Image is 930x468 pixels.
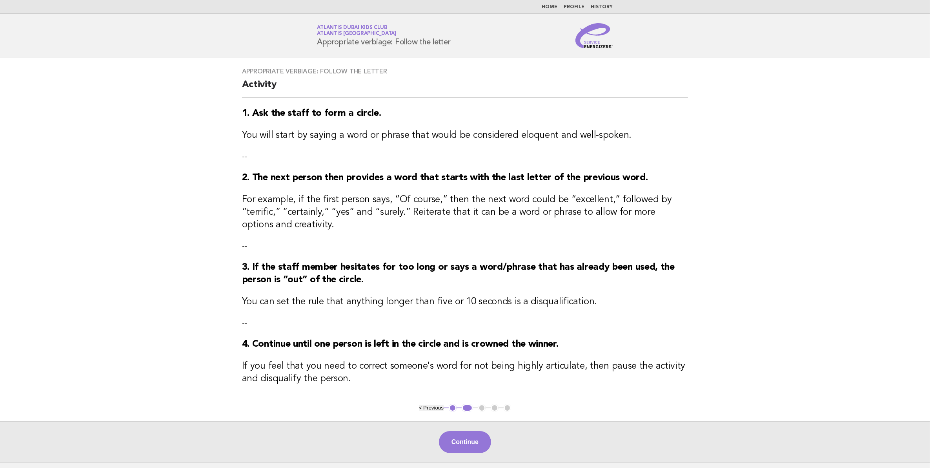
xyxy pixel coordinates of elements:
[564,5,585,9] a: Profile
[462,404,473,412] button: 2
[242,263,675,285] strong: 3. If the staff member hesitates for too long or says a word/phrase that has already been used, t...
[242,173,648,183] strong: 2. The next person then provides a word that starts with the last letter of the previous word.
[591,5,613,9] a: History
[242,340,559,349] strong: 4. Continue until one person is left in the circle and is crowned the winner.
[242,129,688,142] h3: You will start by saying a word or phrase that would be considered eloquent and well-spoken.
[242,151,688,162] p: --
[542,5,558,9] a: Home
[242,109,381,118] strong: 1. Ask the staff to form a circle.
[317,26,451,46] h1: Appropriate verbiage: Follow the letter
[317,31,397,37] span: Atlantis [GEOGRAPHIC_DATA]
[242,360,688,385] h3: If you feel that you need to correct someone's word for not being highly articulate, then pause t...
[242,296,688,308] h3: You can set the rule that anything longer than five or 10 seconds is a disqualification.
[242,241,688,252] p: --
[242,318,688,329] p: --
[242,194,688,231] h3: For example, if the first person says, “Of course,” then the next word could be “excellent,” foll...
[575,23,613,48] img: Service Energizers
[439,431,491,453] button: Continue
[242,79,688,98] h2: Activity
[242,68,688,75] h3: Appropriate verbiage: Follow the letter
[449,404,457,412] button: 1
[317,25,397,36] a: Atlantis Dubai Kids ClubAtlantis [GEOGRAPHIC_DATA]
[419,405,444,411] button: < Previous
